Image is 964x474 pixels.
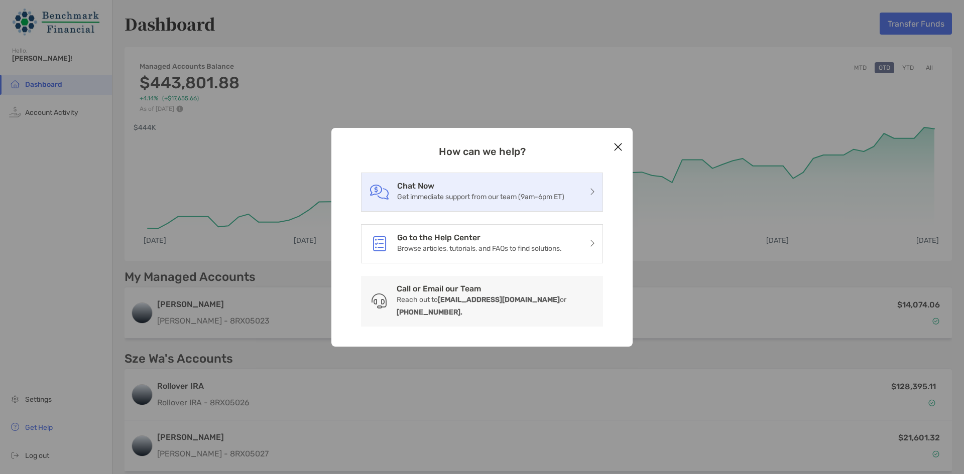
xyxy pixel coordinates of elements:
p: Browse articles, tutorials, and FAQs to find solutions. [397,242,562,255]
a: Go to the Help CenterBrowse articles, tutorials, and FAQs to find solutions. [397,233,562,255]
div: modal [331,128,633,347]
p: Reach out to or [397,293,595,319]
h3: How can we help? [361,145,603,157]
button: Close modal [611,140,626,155]
p: Get immediate support from our team (9am-6pm ET) [397,191,564,203]
h3: Chat Now [397,181,564,191]
b: [PHONE_NUMBER]. [397,308,462,317]
h3: Go to the Help Center [397,233,562,242]
b: [EMAIL_ADDRESS][DOMAIN_NAME] [438,295,560,304]
h3: Call or Email our Team [397,284,595,293]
